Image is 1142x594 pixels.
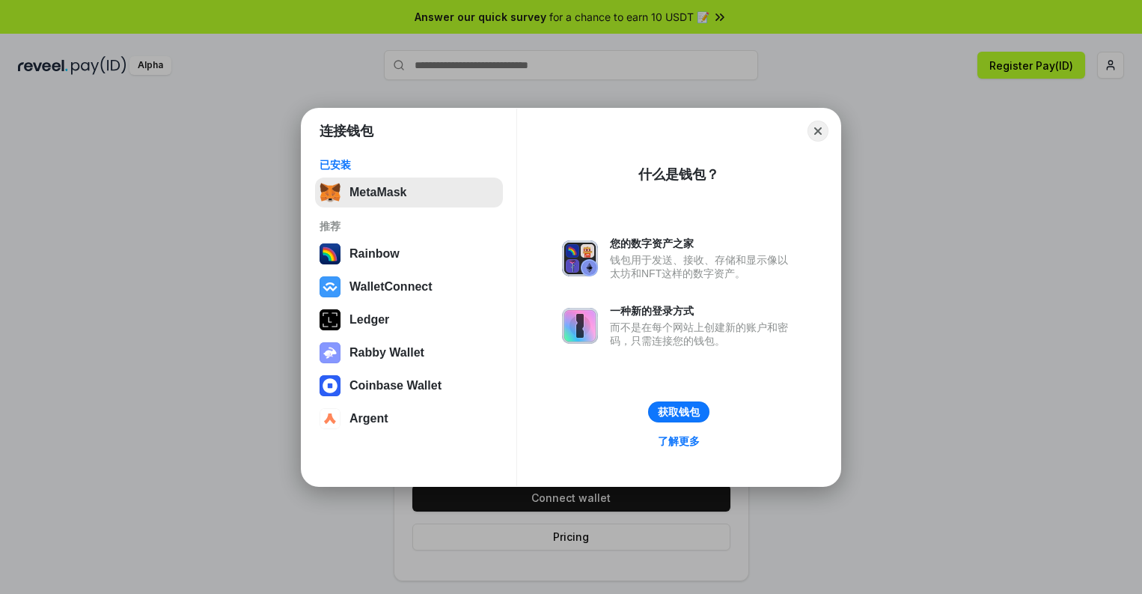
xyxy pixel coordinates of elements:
img: svg+xml,%3Csvg%20width%3D%2228%22%20height%3D%2228%22%20viewBox%3D%220%200%2028%2028%22%20fill%3D... [320,408,341,429]
div: Rabby Wallet [349,346,424,360]
img: svg+xml,%3Csvg%20xmlns%3D%22http%3A%2F%2Fwww.w3.org%2F2000%2Fsvg%22%20fill%3D%22none%22%20viewBox... [562,308,598,344]
div: 一种新的登录方式 [610,304,796,318]
button: Close [807,121,828,142]
div: 而不是在每个网站上创建新的账户和密码，只需连接您的钱包。 [610,321,796,348]
div: 钱包用于发送、接收、存储和显示像以太坊和NFT这样的数字资产。 [610,253,796,280]
div: 您的数字资产之家 [610,237,796,250]
div: 推荐 [320,219,498,233]
div: MetaMask [349,186,406,199]
div: 什么是钱包？ [638,166,719,184]
button: 获取钱包 [648,401,709,422]
button: MetaMask [315,178,503,207]
img: svg+xml,%3Csvg%20fill%3D%22none%22%20height%3D%2233%22%20viewBox%3D%220%200%2035%2033%22%20width%... [320,182,341,203]
button: Ledger [315,305,503,335]
button: Coinbase Wallet [315,371,503,401]
img: svg+xml,%3Csvg%20xmlns%3D%22http%3A%2F%2Fwww.w3.org%2F2000%2Fsvg%22%20fill%3D%22none%22%20viewBox... [320,342,341,363]
button: Rabby Wallet [315,338,503,368]
img: svg+xml,%3Csvg%20width%3D%2228%22%20height%3D%2228%22%20viewBox%3D%220%200%2028%2028%22%20fill%3D... [320,375,341,396]
div: 已安装 [320,158,498,172]
button: WalletConnect [315,272,503,302]
div: 获取钱包 [658,405,700,419]
div: Rainbow [349,247,400,261]
img: svg+xml,%3Csvg%20width%3D%22120%22%20height%3D%22120%22%20viewBox%3D%220%200%20120%20120%22%20fil... [320,243,341,264]
img: svg+xml,%3Csvg%20xmlns%3D%22http%3A%2F%2Fwww.w3.org%2F2000%2Fsvg%22%20fill%3D%22none%22%20viewBox... [562,240,598,276]
div: Ledger [349,313,389,327]
div: Coinbase Wallet [349,379,442,393]
div: WalletConnect [349,280,433,294]
img: svg+xml,%3Csvg%20width%3D%2228%22%20height%3D%2228%22%20viewBox%3D%220%200%2028%2028%22%20fill%3D... [320,276,341,297]
a: 了解更多 [649,431,709,451]
div: Argent [349,412,388,425]
button: Rainbow [315,239,503,269]
div: 了解更多 [658,434,700,448]
img: svg+xml,%3Csvg%20xmlns%3D%22http%3A%2F%2Fwww.w3.org%2F2000%2Fsvg%22%20width%3D%2228%22%20height%3... [320,309,341,330]
button: Argent [315,404,503,434]
h1: 连接钱包 [320,122,373,140]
